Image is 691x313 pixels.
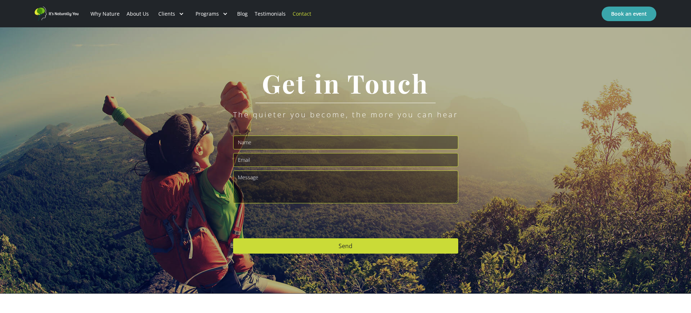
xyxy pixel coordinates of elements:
div: Programs [196,10,219,17]
a: Why Nature [87,1,123,26]
h1: Get in Touch [251,69,440,97]
form: Email Form [233,136,458,254]
a: Contact [289,1,314,26]
div: The quieter you become, the more you can hear [233,110,458,119]
a: home [35,7,78,21]
a: Testimonials [251,1,289,26]
input: Send [233,238,458,254]
iframe: reCAPTCHA [233,207,344,235]
div: Clients [153,1,190,26]
a: Book an event [602,7,656,21]
div: Clients [158,10,175,17]
a: Blog [233,1,251,26]
a: About Us [123,1,153,26]
input: Name [233,136,458,149]
div: Programs [190,1,233,26]
input: Email [233,153,458,167]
